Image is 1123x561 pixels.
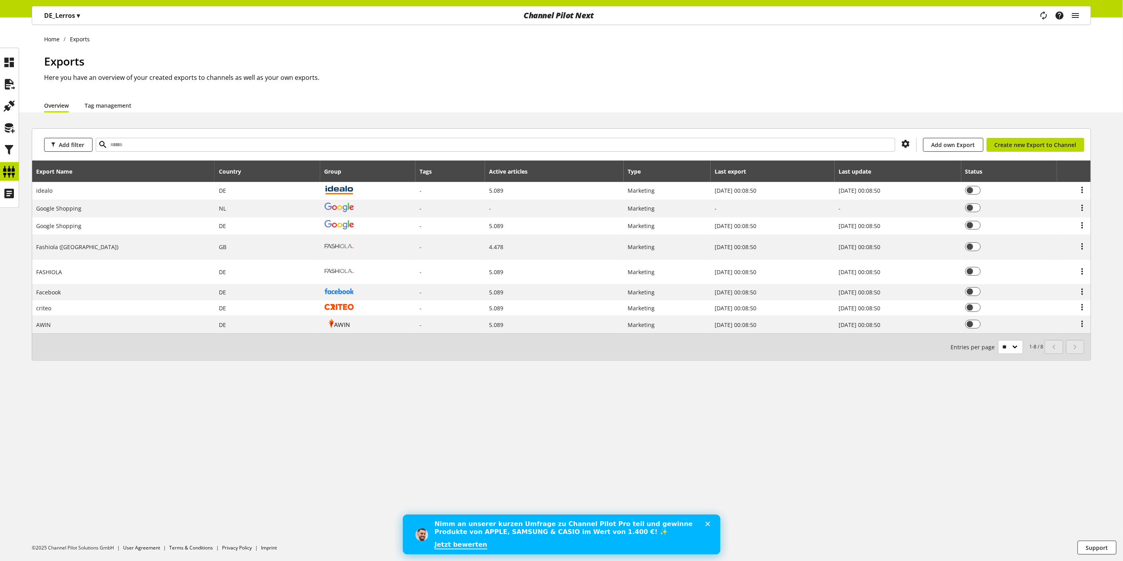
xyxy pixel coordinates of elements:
span: United Kingdom [219,243,226,251]
button: Support [1078,541,1117,555]
span: Add filter [59,141,84,149]
span: [DATE] 00:08:50 [715,187,757,194]
span: Facebook [37,288,61,296]
span: Support [1086,544,1108,552]
a: Home [44,35,64,43]
span: idealo [37,187,53,194]
span: 5.089 [489,321,504,329]
span: - [419,268,421,276]
a: Terms & Conditions [169,544,213,551]
div: Country [219,167,249,176]
span: Marketing [628,205,655,212]
div: Type [628,167,649,176]
a: Tag management [85,101,131,110]
img: awin [325,319,354,329]
span: Germany [219,304,226,312]
span: - [419,321,421,329]
span: Germany [219,268,226,276]
span: Germany [219,222,226,230]
h2: Here you have an overview of your created exports to channels as well as your own exports. [44,73,1091,82]
a: Privacy Policy [222,544,252,551]
span: 5.089 [489,268,504,276]
div: Last update [839,167,879,176]
div: Status [965,167,991,176]
div: Last export [715,167,754,176]
span: Add own Export [932,141,975,149]
span: Germany [219,187,226,194]
span: - [419,243,421,251]
img: google [325,220,354,230]
span: - [419,288,421,296]
span: Exports [44,54,85,69]
span: Google Shopping [37,222,82,230]
span: - [419,222,421,230]
span: [DATE] 00:08:50 [715,222,757,230]
span: [DATE] 00:08:50 [839,268,881,276]
p: DE_Lerros [44,11,80,20]
span: - [419,205,421,212]
span: Fashiola ([GEOGRAPHIC_DATA]) [37,243,119,251]
span: ▾ [77,11,80,20]
span: Marketing [628,304,655,312]
a: Overview [44,101,69,110]
img: criteo [325,304,354,310]
img: fashiola [325,263,354,280]
a: Add own Export [923,138,984,152]
span: [DATE] 00:08:50 [839,187,881,194]
span: [DATE] 00:08:50 [715,304,757,312]
span: [DATE] 00:08:50 [839,304,881,312]
span: [DATE] 00:08:50 [839,243,881,251]
iframe: Intercom live chat banner [403,515,721,555]
span: Germany [219,288,226,296]
button: Add filter [44,138,93,152]
span: Marketing [628,268,655,276]
span: criteo [37,304,52,312]
span: [DATE] 00:08:50 [839,288,881,296]
span: 5.089 [489,187,504,194]
span: Entries per page [951,343,998,351]
img: facebook [325,288,354,294]
a: Imprint [261,544,277,551]
span: Netherlands [219,205,226,212]
span: AWIN [37,321,51,329]
span: - [489,205,491,212]
span: [DATE] 00:08:50 [715,268,757,276]
span: - [419,304,421,312]
div: Export Name [37,167,81,176]
span: Marketing [628,288,655,296]
span: Germany [219,321,226,329]
span: Marketing [628,222,655,230]
span: Google Shopping [37,205,82,212]
li: ©2025 Channel Pilot Solutions GmbH [32,544,123,551]
span: Marketing [628,187,655,194]
span: 5.089 [489,288,504,296]
nav: main navigation [32,6,1091,25]
div: Group [325,167,350,176]
span: [DATE] 00:08:50 [839,321,881,329]
span: - [419,187,421,194]
a: Create new Export to Channel [987,138,1084,152]
span: [DATE] 00:08:50 [839,222,881,230]
span: [DATE] 00:08:50 [715,288,757,296]
span: [DATE] 00:08:50 [715,321,757,329]
span: 5.089 [489,304,504,312]
span: 4.478 [489,243,504,251]
span: [DATE] 00:08:50 [715,243,757,251]
div: Tags [419,167,432,176]
img: google [325,203,354,212]
img: idealo [325,185,354,195]
span: 5.089 [489,222,504,230]
div: Active articles [489,167,536,176]
span: Marketing [628,243,655,251]
small: 1-8 / 8 [951,340,1044,354]
span: FASHIOLA [37,268,62,276]
a: User Agreement [123,544,160,551]
img: fashiola [325,238,354,255]
span: Marketing [628,321,655,329]
span: Create new Export to Channel [995,141,1077,149]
